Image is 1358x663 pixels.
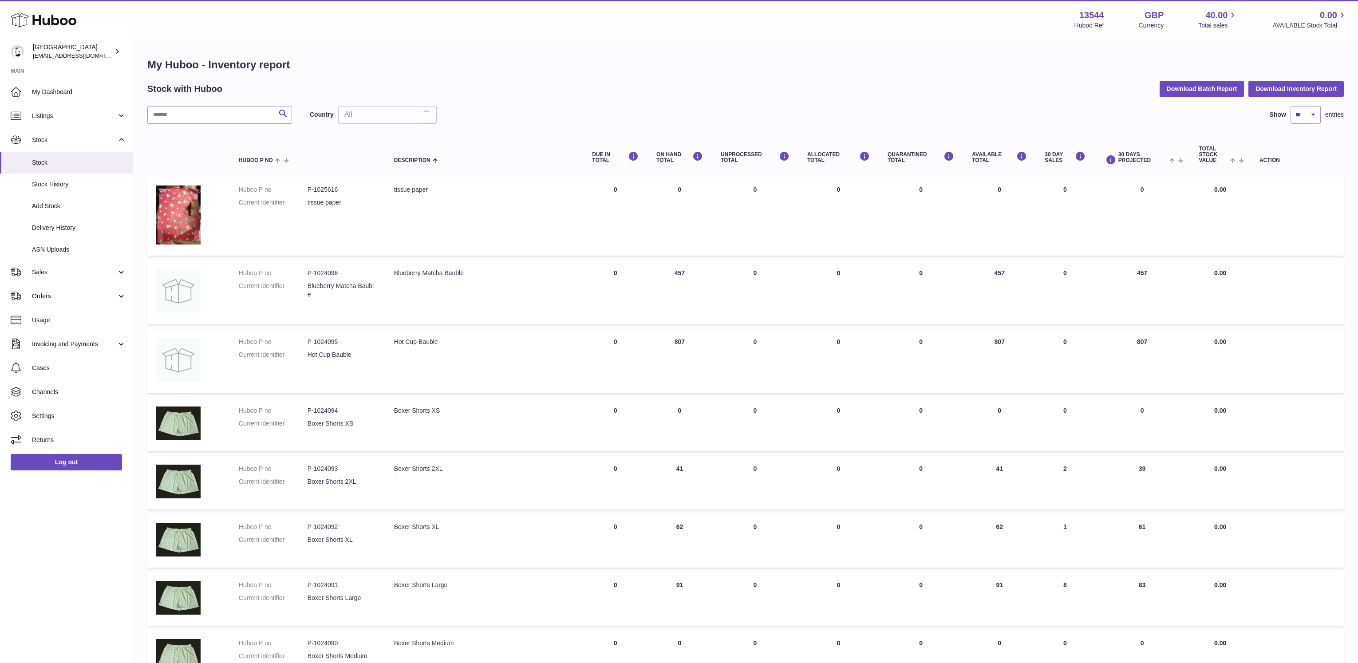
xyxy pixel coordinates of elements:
dt: Current identifier [239,594,308,602]
dd: Boxer Shorts XS [308,419,376,428]
td: 0 [798,398,879,451]
div: [GEOGRAPHIC_DATA] [33,43,113,60]
img: product image [156,338,201,382]
dd: Blueberry Matcha Bauble [308,282,376,299]
span: 0.00 [1214,407,1226,414]
span: 0.00 [1214,338,1226,345]
strong: 13544 [1079,9,1104,21]
td: 39 [1094,456,1190,509]
span: 0.00 [1214,465,1226,472]
span: 0 [919,523,923,530]
td: 457 [963,260,1036,324]
div: Boxer Shorts XS [394,406,575,415]
dd: Boxer Shorts 2XL [308,478,376,486]
div: Boxer Shorts XL [394,523,575,531]
dt: Current identifier [239,652,308,660]
div: 30 DAY SALES [1045,151,1086,163]
td: 1 [1036,514,1094,568]
dd: P-1024094 [308,406,376,415]
span: 40.00 [1205,9,1228,21]
td: 41 [647,456,712,509]
td: 0 [712,456,798,509]
div: tissue paper [394,185,575,194]
span: 0 [919,407,923,414]
div: UNPROCESSED Total [721,151,790,163]
img: product image [156,581,201,615]
td: 0 [712,398,798,451]
td: 0 [583,260,647,324]
img: mariana@blankstreet.com [11,45,24,58]
td: 0 [1036,177,1094,256]
td: 0 [1036,329,1094,393]
td: 0 [798,572,879,626]
td: 0 [647,398,712,451]
dt: Huboo P no [239,269,308,277]
span: entries [1325,110,1344,119]
dd: Hot Cup Bauble [308,351,376,359]
strong: GBP [1145,9,1164,21]
td: 0 [798,514,879,568]
td: 62 [963,514,1036,568]
span: AVAILABLE Stock Total [1272,21,1347,30]
span: 0.00 [1214,581,1226,588]
dd: P-1024090 [308,639,376,647]
div: DUE IN TOTAL [592,151,639,163]
span: Total stock value [1199,146,1228,164]
span: 0 [919,639,923,647]
dt: Huboo P no [239,465,308,473]
td: 62 [647,514,712,568]
span: Description [394,158,430,163]
span: Sales [32,268,117,276]
td: 83 [1094,572,1190,626]
label: Country [310,110,334,119]
dd: Boxer Shorts Large [308,594,376,602]
span: 0.00 [1214,523,1226,530]
span: Cases [32,364,126,372]
span: 0 [919,581,923,588]
td: 0 [963,398,1036,451]
td: 0 [712,177,798,256]
a: 0.00 AVAILABLE Stock Total [1272,9,1347,30]
td: 0 [798,456,879,509]
img: product image [156,523,201,556]
dt: Huboo P no [239,406,308,415]
a: Log out [11,454,122,470]
span: 0 [919,186,923,193]
td: 0 [798,177,879,256]
span: 30 DAYS PROJECTED [1118,152,1167,163]
h2: Stock with Huboo [147,83,222,95]
span: Huboo P no [239,158,273,163]
td: 807 [1094,329,1190,393]
td: 0 [1036,398,1094,451]
dd: P-1024096 [308,269,376,277]
td: 807 [647,329,712,393]
div: Action [1259,158,1335,163]
div: Huboo Ref [1074,21,1104,30]
span: Stock History [32,180,126,189]
dt: Current identifier [239,419,308,428]
button: Download Batch Report [1160,81,1244,97]
span: Returns [32,436,126,444]
span: 0 [919,465,923,472]
td: 807 [963,329,1036,393]
dt: Huboo P no [239,523,308,531]
button: Download Inventory Report [1248,81,1344,97]
td: 0 [712,260,798,324]
td: 457 [647,260,712,324]
span: [EMAIL_ADDRESS][DOMAIN_NAME] [33,52,130,59]
td: 0 [1094,177,1190,256]
label: Show [1270,110,1286,119]
div: Boxer Shorts Medium [394,639,575,647]
td: 0 [647,177,712,256]
td: 91 [963,572,1036,626]
a: 40.00 Total sales [1198,9,1238,30]
td: 41 [963,456,1036,509]
td: 2 [1036,456,1094,509]
span: 0 [919,338,923,345]
div: Boxer Shorts 2XL [394,465,575,473]
dd: P-1024093 [308,465,376,473]
div: ALLOCATED Total [807,151,870,163]
dt: Current identifier [239,478,308,486]
td: 0 [1094,398,1190,451]
span: Invoicing and Payments [32,340,117,348]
